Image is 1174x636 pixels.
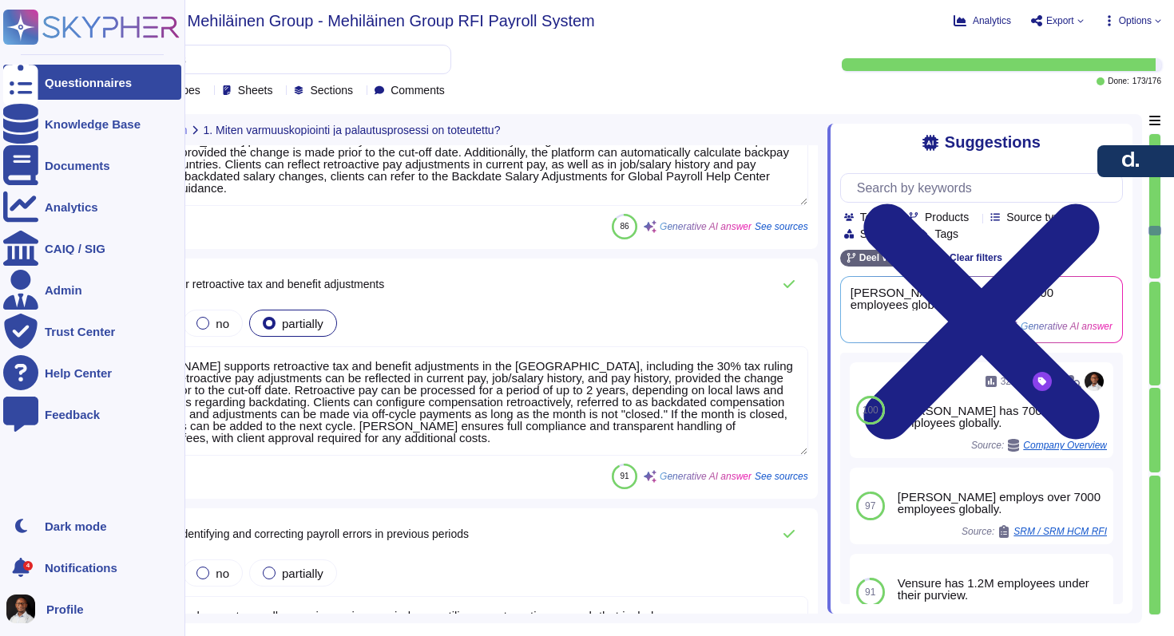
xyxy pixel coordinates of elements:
[3,148,181,183] a: Documents
[865,587,875,597] span: 91
[45,326,115,338] div: Trust Center
[1013,527,1107,536] span: SRM / SRM HCM RFI
[1119,16,1152,26] span: Options
[134,278,385,290] span: Support for retroactive tax and benefit adjustments
[134,527,469,540] span: Tools for identifying and correcting payroll errors in previous periods
[391,85,445,96] span: Comments
[45,118,141,130] div: Knowledge Base
[310,85,353,96] span: Sections
[45,520,107,532] div: Dark mode
[954,14,1011,27] button: Analytics
[23,561,33,571] div: 4
[755,472,808,481] span: See sources
[45,562,117,574] span: Notifications
[849,174,1122,202] input: Search by keywords
[45,77,132,89] div: Questionnaires
[1085,372,1104,391] img: user
[660,222,752,231] span: Generative AI answer
[1108,77,1129,85] span: Done:
[3,355,181,390] a: Help Center
[898,577,1107,601] div: Vensure has 1.2M employees under their purview.
[621,472,629,480] span: 91
[1132,77,1161,85] span: 173 / 176
[45,284,82,296] div: Admin
[45,367,112,379] div: Help Center
[973,16,1011,26] span: Analytics
[755,222,808,231] span: See sources
[45,409,100,421] div: Feedback
[282,317,323,330] span: partially
[3,272,181,307] a: Admin
[3,65,181,100] a: Questionnaires
[109,120,808,206] textarea: The [PERSON_NAME] platform automatically calculates retroactive salary changes based on the 'effe...
[865,501,875,511] span: 97
[3,231,181,266] a: CAIQ / SIG
[3,314,181,349] a: Trust Center
[46,603,84,615] span: Profile
[45,243,105,255] div: CAIQ / SIG
[660,472,752,481] span: Generative AI answer
[3,591,46,626] button: user
[621,222,629,231] span: 86
[6,595,35,623] img: user
[216,317,229,330] span: no
[238,85,273,96] span: Sheets
[216,567,229,580] span: no
[898,491,1107,515] div: [PERSON_NAME] employs over 7000 employees globally.
[45,160,110,172] div: Documents
[188,13,595,29] span: Mehiläinen Group - Mehiläinen Group RFI Payroll System
[45,201,98,213] div: Analytics
[3,106,181,141] a: Knowledge Base
[109,346,808,456] textarea: [PERSON_NAME] supports retroactive tax and benefit adjustments in the [GEOGRAPHIC_DATA], includin...
[3,189,181,224] a: Analytics
[282,567,323,580] span: partially
[1046,16,1074,26] span: Export
[962,525,1107,538] span: Source:
[3,397,181,432] a: Feedback
[63,45,450,73] input: Search by keywords
[203,124,500,136] span: 1. Miten varmuuskopiointi ja palautusprosessi on toteutettu?
[863,405,879,415] span: 100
